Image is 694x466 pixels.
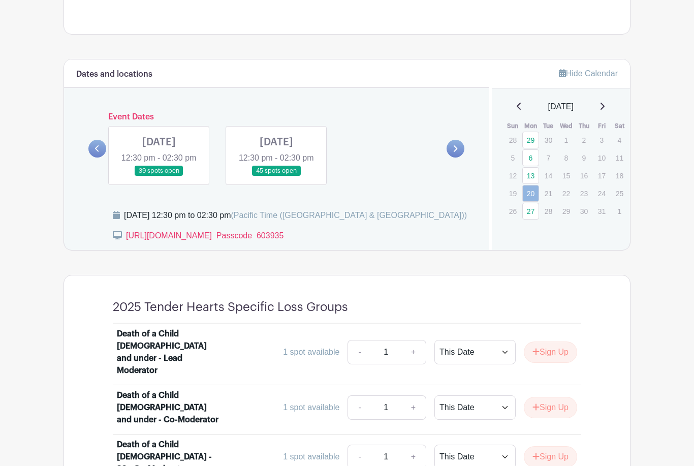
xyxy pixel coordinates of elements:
[558,168,575,183] p: 15
[540,185,557,201] p: 21
[548,101,574,113] span: [DATE]
[283,346,339,358] div: 1 spot available
[348,395,371,420] a: -
[524,341,577,363] button: Sign Up
[611,132,628,148] p: 4
[558,132,575,148] p: 1
[522,203,539,220] a: 27
[283,451,339,463] div: 1 spot available
[576,132,592,148] p: 2
[522,132,539,148] a: 29
[558,185,575,201] p: 22
[348,340,371,364] a: -
[504,203,521,219] p: 26
[611,150,628,166] p: 11
[504,132,521,148] p: 28
[106,112,447,122] h6: Event Dates
[401,395,426,420] a: +
[504,150,521,166] p: 5
[522,167,539,184] a: 13
[557,121,575,131] th: Wed
[504,121,522,131] th: Sun
[540,150,557,166] p: 7
[124,209,467,222] div: [DATE] 12:30 pm to 02:30 pm
[593,150,610,166] p: 10
[593,168,610,183] p: 17
[540,121,557,131] th: Tue
[504,185,521,201] p: 19
[524,397,577,418] button: Sign Up
[576,168,592,183] p: 16
[113,300,348,315] h4: 2025 Tender Hearts Specific Loss Groups
[522,185,539,202] a: 20
[558,150,575,166] p: 8
[611,121,628,131] th: Sat
[611,168,628,183] p: 18
[611,185,628,201] p: 25
[231,211,467,220] span: (Pacific Time ([GEOGRAPHIC_DATA] & [GEOGRAPHIC_DATA]))
[576,185,592,201] p: 23
[401,340,426,364] a: +
[611,203,628,219] p: 1
[540,132,557,148] p: 30
[576,203,592,219] p: 30
[117,328,220,377] div: Death of a Child [DEMOGRAPHIC_DATA] and under - Lead Moderator
[540,168,557,183] p: 14
[540,203,557,219] p: 28
[522,149,539,166] a: 6
[76,70,152,79] h6: Dates and locations
[593,185,610,201] p: 24
[558,203,575,219] p: 29
[126,231,283,240] a: [URL][DOMAIN_NAME] Passcode 603935
[522,121,540,131] th: Mon
[504,168,521,183] p: 12
[575,121,593,131] th: Thu
[593,203,610,219] p: 31
[576,150,592,166] p: 9
[283,401,339,414] div: 1 spot available
[593,121,611,131] th: Fri
[559,69,618,78] a: Hide Calendar
[593,132,610,148] p: 3
[117,389,220,426] div: Death of a Child [DEMOGRAPHIC_DATA] and under - Co-Moderator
